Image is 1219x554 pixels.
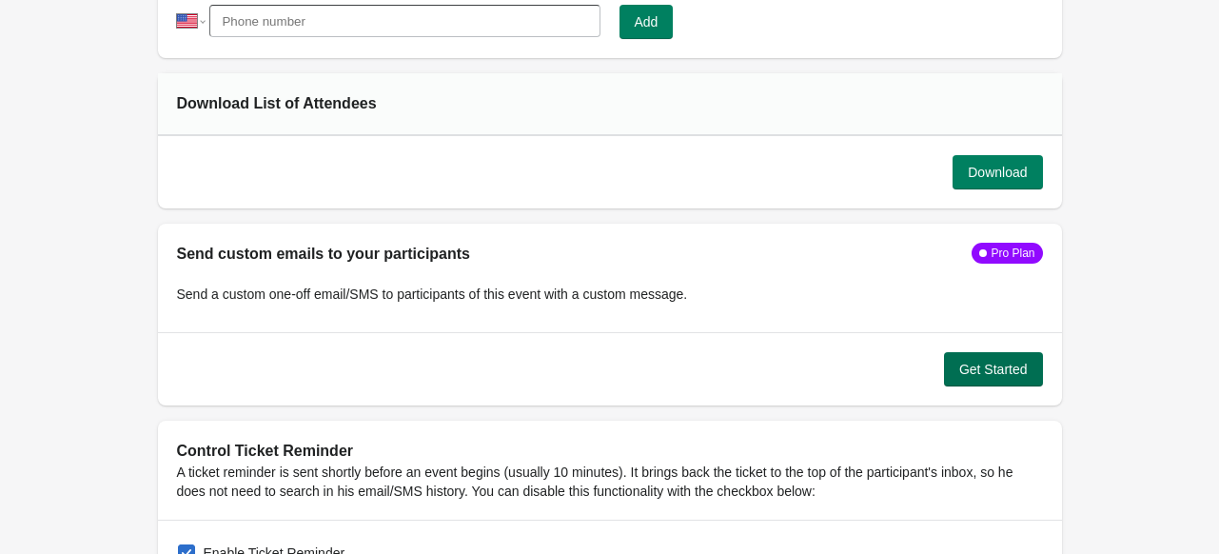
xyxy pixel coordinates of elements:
[177,92,437,115] div: Download List of Attendees
[619,5,674,39] button: Add
[953,155,1042,189] button: Download
[987,246,1034,261] div: Pro Plan
[944,352,1043,386] button: Get Started
[177,463,1043,501] p: A ticket reminder is sent shortly before an event begins (usually 10 minutes). It brings back the...
[209,5,600,37] input: Phone number
[177,243,471,266] h2: Send custom emails to your participants
[177,440,1043,463] h2: Control Ticket Reminder
[959,362,1028,377] span: Get Started
[968,165,1027,180] span: Download
[635,14,659,30] span: Add
[177,266,1043,313] div: Send a custom one-off email/SMS to participants of this event with a custom message.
